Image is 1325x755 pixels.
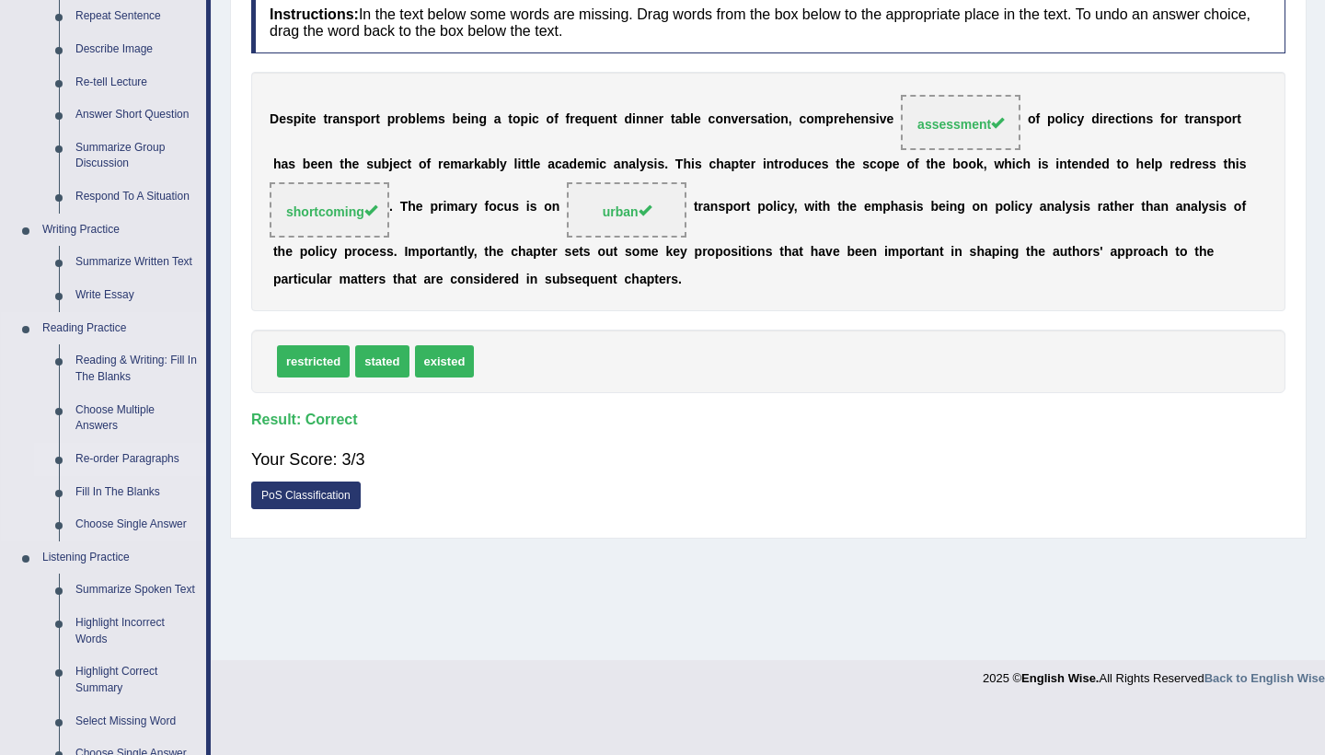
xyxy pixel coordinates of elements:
[408,157,412,171] b: t
[671,112,675,127] b: t
[952,157,961,171] b: b
[751,157,755,171] b: r
[695,157,702,171] b: s
[453,112,461,127] b: b
[363,112,371,127] b: o
[741,200,745,215] b: r
[683,112,691,127] b: b
[1189,112,1193,127] b: r
[512,200,519,215] b: s
[526,200,530,215] b: i
[1087,157,1095,171] b: d
[877,157,885,171] b: o
[303,157,311,171] b: b
[789,112,792,127] b: ,
[582,112,591,127] b: q
[478,112,487,127] b: g
[1071,157,1078,171] b: e
[547,157,555,171] b: a
[683,157,691,171] b: h
[814,112,825,127] b: m
[723,112,732,127] b: n
[279,112,286,127] b: e
[281,157,288,171] b: a
[1108,112,1115,127] b: e
[517,157,521,171] b: i
[791,157,800,171] b: d
[739,157,743,171] b: t
[525,157,530,171] b: t
[822,157,829,171] b: s
[489,157,497,171] b: b
[1172,112,1177,127] b: r
[1160,112,1165,127] b: f
[1070,112,1077,127] b: c
[1204,671,1325,685] strong: Back to English Wise
[481,157,489,171] b: a
[598,112,605,127] b: e
[460,112,467,127] b: e
[288,157,295,171] b: s
[513,112,521,127] b: o
[438,112,445,127] b: s
[769,112,773,127] b: i
[647,157,654,171] b: s
[605,112,613,127] b: n
[389,157,393,171] b: j
[732,157,740,171] b: p
[1224,157,1228,171] b: t
[862,157,870,171] b: s
[393,157,400,171] b: e
[1004,157,1012,171] b: h
[309,112,317,127] b: e
[577,157,584,171] b: e
[562,157,570,171] b: a
[632,112,636,127] b: i
[698,200,703,215] b: r
[860,112,869,127] b: n
[694,112,701,127] b: e
[323,112,328,127] b: t
[675,157,684,171] b: T
[1201,112,1209,127] b: n
[1165,112,1173,127] b: o
[566,112,570,127] b: f
[1155,157,1163,171] b: p
[806,112,814,127] b: o
[664,157,668,171] b: .
[1237,112,1241,127] b: t
[1130,112,1138,127] b: o
[738,112,745,127] b: e
[639,157,647,171] b: y
[1181,157,1190,171] b: d
[757,112,765,127] b: a
[718,200,725,215] b: s
[301,112,305,127] b: i
[400,112,409,127] b: o
[880,112,887,127] b: v
[1144,157,1151,171] b: e
[408,200,416,215] b: h
[599,157,606,171] b: c
[1151,157,1155,171] b: l
[270,182,389,238] span: Drop target
[893,157,900,171] b: e
[489,200,497,215] b: o
[375,112,380,127] b: t
[840,157,848,171] b: h
[984,157,987,171] b: ,
[773,112,781,127] b: o
[751,112,758,127] b: s
[1123,112,1127,127] b: t
[494,112,501,127] b: a
[340,112,348,127] b: n
[961,157,969,171] b: o
[766,200,774,215] b: o
[709,112,716,127] b: c
[926,157,930,171] b: t
[1028,112,1036,127] b: o
[430,200,438,215] b: p
[1184,112,1189,127] b: t
[584,157,595,171] b: m
[427,157,432,171] b: f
